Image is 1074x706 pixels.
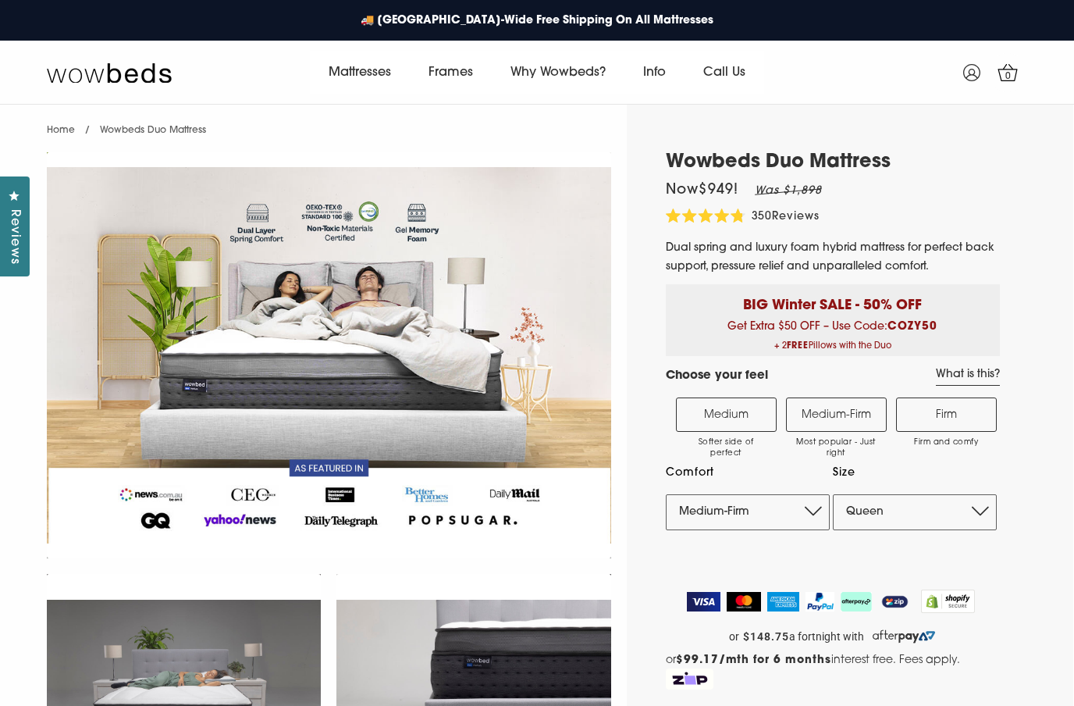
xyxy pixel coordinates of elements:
span: 0 [1001,69,1016,84]
h1: Wowbeds Duo Mattress [666,152,1000,174]
b: FREE [787,342,809,351]
a: Call Us [685,51,764,94]
b: COZY50 [887,321,937,333]
img: ZipPay Logo [878,592,911,612]
span: Dual spring and luxury foam hybrid mattress for perfect back support, pressure relief and unparal... [666,242,994,273]
span: Reviews [772,211,820,223]
span: or [729,630,739,644]
span: Reviews [4,209,24,265]
a: Home [47,126,75,135]
span: Most popular - Just right [795,437,878,459]
span: Get Extra $50 OFF – Use Code: [677,321,988,356]
a: Mattresses [310,51,410,94]
strong: $148.75 [743,630,789,644]
span: + 2 Pillows with the Duo [677,337,988,356]
img: American Express Logo [767,592,799,612]
a: Info [624,51,685,94]
img: Shopify secure badge [921,590,976,613]
span: Now $949 ! [666,184,739,198]
label: Firm [896,398,997,432]
a: 🚚 [GEOGRAPHIC_DATA]-Wide Free Shipping On All Mattresses [353,5,721,37]
a: Why Wowbeds? [492,51,624,94]
span: Wowbeds Duo Mattress [100,126,206,135]
img: PayPal Logo [805,592,835,612]
div: 350Reviews [666,209,820,226]
label: Comfort [666,463,830,483]
a: or $148.75 a fortnight with [666,625,1000,648]
span: Softer side of perfect [685,437,768,459]
a: What is this? [936,368,1000,386]
span: / [85,126,90,135]
span: a fortnight with [789,630,864,644]
strong: $99.17/mth for 6 months [676,654,832,666]
label: Size [833,463,997,483]
img: Zip Logo [666,669,714,690]
p: BIG Winter SALE - 50% OFF [677,284,988,316]
label: Medium-Firm [786,398,887,432]
img: Visa Logo [687,592,720,612]
img: MasterCard Logo [727,592,762,612]
span: Firm and comfy [905,437,988,448]
h4: Choose your feel [666,368,768,386]
label: Medium [676,398,777,432]
a: 0 [988,53,1027,92]
img: Wow Beds Logo [47,62,172,84]
nav: breadcrumbs [47,105,206,144]
img: AfterPay Logo [841,592,872,612]
span: 350 [752,211,773,223]
a: Frames [410,51,492,94]
span: or interest free. Fees apply. [666,654,961,666]
em: Was $1,898 [755,185,822,197]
